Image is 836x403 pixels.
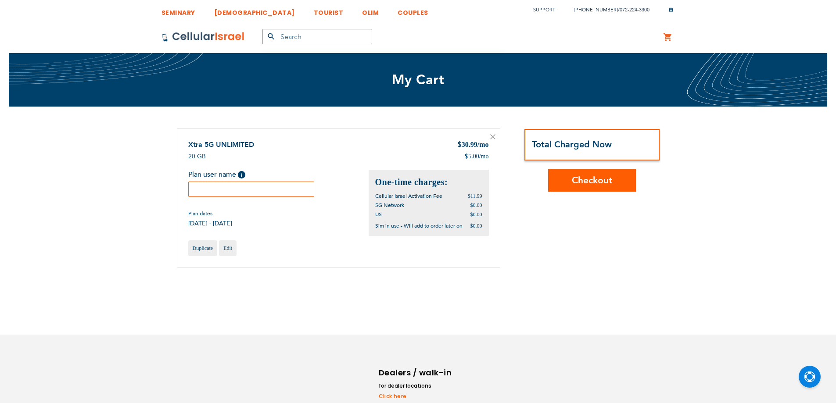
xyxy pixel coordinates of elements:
span: Checkout [572,174,612,187]
input: Search [262,29,372,44]
span: $ [457,140,462,150]
span: /mo [479,152,489,161]
button: Checkout [548,169,636,192]
a: Click here [379,392,453,400]
span: Cellular Israel Activation Fee [375,193,442,200]
span: Sim in use - Will add to order later on [375,222,463,229]
span: Edit [223,245,232,251]
h2: One-time charges: [375,176,482,188]
span: 20 GB [188,152,206,160]
div: 5.00 [464,152,488,161]
span: [DATE] - [DATE] [188,219,232,228]
span: $0.00 [470,211,482,218]
span: $11.99 [468,193,482,199]
a: COUPLES [398,2,428,18]
span: Duplicate [193,245,213,251]
img: Cellular Israel Logo [161,32,245,42]
a: Support [533,7,555,13]
a: OLIM [362,2,379,18]
li: / [565,4,649,16]
span: 5G Network [375,202,404,209]
a: [DEMOGRAPHIC_DATA] [214,2,295,18]
h6: Dealers / walk-in [379,366,453,379]
span: $0.00 [470,223,482,229]
span: US [375,211,382,218]
span: $ [464,152,468,161]
span: /mo [477,141,489,148]
span: $0.00 [470,202,482,208]
a: Xtra 5G UNLIMITED [188,140,254,150]
a: Edit [219,240,237,256]
div: 30.99 [457,140,489,150]
strong: Total Charged Now [532,139,612,150]
a: SEMINARY [161,2,195,18]
span: Help [238,171,245,178]
li: for dealer locations [379,382,453,390]
a: 072-224-3300 [620,7,649,13]
a: TOURIST [314,2,344,18]
span: Plan dates [188,210,232,217]
a: [PHONE_NUMBER] [574,7,618,13]
a: Duplicate [188,240,218,256]
span: Plan user name [188,170,236,179]
span: My Cart [392,71,445,89]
